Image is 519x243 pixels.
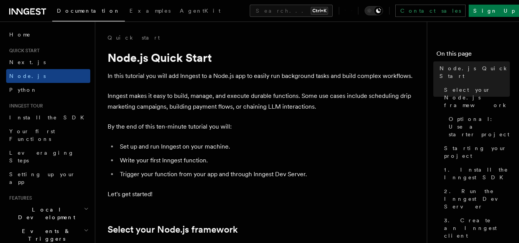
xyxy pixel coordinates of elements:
[129,8,171,14] span: Examples
[9,73,46,79] span: Node.js
[118,169,415,180] li: Trigger your function from your app and through Inngest Dev Server.
[441,213,510,243] a: 3. Create an Inngest client
[9,31,31,38] span: Home
[6,206,84,221] span: Local Development
[441,184,510,213] a: 2. Run the Inngest Dev Server
[108,121,415,132] p: By the end of this ten-minute tutorial you will:
[6,203,90,224] button: Local Development
[6,48,40,54] span: Quick start
[439,64,510,80] span: Node.js Quick Start
[250,5,333,17] button: Search...Ctrl+K
[9,59,46,65] span: Next.js
[9,87,37,93] span: Python
[6,69,90,83] a: Node.js
[6,83,90,97] a: Python
[125,2,175,21] a: Examples
[441,141,510,163] a: Starting your project
[444,166,510,181] span: 1. Install the Inngest SDK
[175,2,225,21] a: AgentKit
[9,150,74,164] span: Leveraging Steps
[449,115,510,138] span: Optional: Use a starter project
[6,28,90,41] a: Home
[395,5,466,17] a: Contact sales
[436,61,510,83] a: Node.js Quick Start
[108,91,415,112] p: Inngest makes it easy to build, manage, and execute durable functions. Some use cases include sch...
[444,217,510,240] span: 3. Create an Inngest client
[444,86,510,109] span: Select your Node.js framework
[108,224,238,235] a: Select your Node.js framework
[446,112,510,141] a: Optional: Use a starter project
[444,187,510,210] span: 2. Run the Inngest Dev Server
[52,2,125,21] a: Documentation
[365,6,383,15] button: Toggle dark mode
[9,128,55,142] span: Your first Functions
[6,167,90,189] a: Setting up your app
[6,146,90,167] a: Leveraging Steps
[6,55,90,69] a: Next.js
[108,51,415,64] h1: Node.js Quick Start
[108,189,415,200] p: Let's get started!
[9,171,75,185] span: Setting up your app
[311,7,328,15] kbd: Ctrl+K
[108,34,160,41] a: Quick start
[9,114,89,121] span: Install the SDK
[441,163,510,184] a: 1. Install the Inngest SDK
[6,124,90,146] a: Your first Functions
[118,141,415,152] li: Set up and run Inngest on your machine.
[108,71,415,81] p: In this tutorial you will add Inngest to a Node.js app to easily run background tasks and build c...
[57,8,120,14] span: Documentation
[118,155,415,166] li: Write your first Inngest function.
[6,103,43,109] span: Inngest tour
[180,8,221,14] span: AgentKit
[6,195,32,201] span: Features
[6,227,84,243] span: Events & Triggers
[441,83,510,112] a: Select your Node.js framework
[444,144,510,160] span: Starting your project
[6,111,90,124] a: Install the SDK
[436,49,510,61] h4: On this page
